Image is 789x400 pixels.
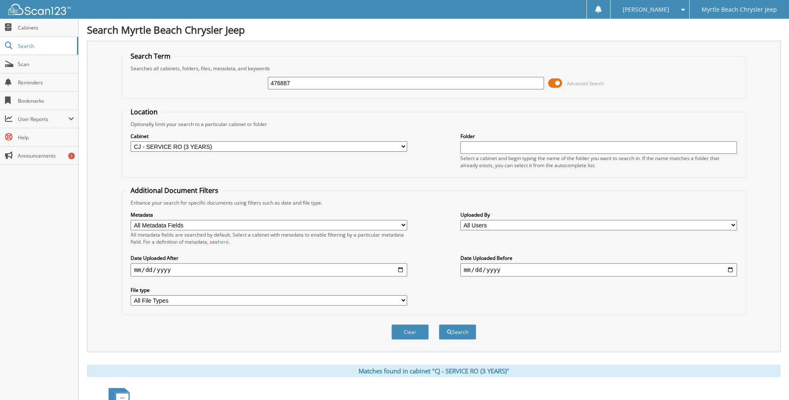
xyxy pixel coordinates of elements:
[18,97,74,104] span: Bookmarks
[126,65,741,72] div: Searches all cabinets, folders, files, metadata, and keywords
[18,134,74,141] span: Help
[702,7,777,12] span: Myrtle Beach Chrysler Jeep
[18,24,74,31] span: Cabinets
[68,153,75,159] div: 1
[126,121,741,128] div: Optionally limit your search to a particular cabinet or folder
[18,42,73,49] span: Search
[18,61,74,68] span: Scan
[87,23,781,37] h1: Search Myrtle Beach Chrysler Jeep
[391,324,429,340] button: Clear
[439,324,476,340] button: Search
[623,7,669,12] span: [PERSON_NAME]
[126,107,162,116] legend: Location
[131,263,407,277] input: start
[131,254,407,262] label: Date Uploaded After
[18,152,74,159] span: Announcements
[18,79,74,86] span: Reminders
[131,286,407,294] label: File type
[460,133,737,140] label: Folder
[8,4,71,15] img: scan123-logo-white.svg
[131,231,407,245] div: All metadata fields are searched by default. Select a cabinet with metadata to enable filtering b...
[567,80,604,86] span: Advanced Search
[126,186,223,195] legend: Additional Document Filters
[18,116,68,123] span: User Reports
[126,52,175,61] legend: Search Term
[87,365,781,377] div: Matches found in cabinet "CJ - SERVICE RO (3 YEARS)"
[131,211,407,218] label: Metadata
[126,199,741,206] div: Enhance your search for specific documents using filters such as date and file type.
[460,254,737,262] label: Date Uploaded Before
[218,238,229,245] a: here
[460,211,737,218] label: Uploaded By
[460,155,737,169] div: Select a cabinet and begin typing the name of the folder you want to search in. If the name match...
[460,263,737,277] input: end
[131,133,407,140] label: Cabinet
